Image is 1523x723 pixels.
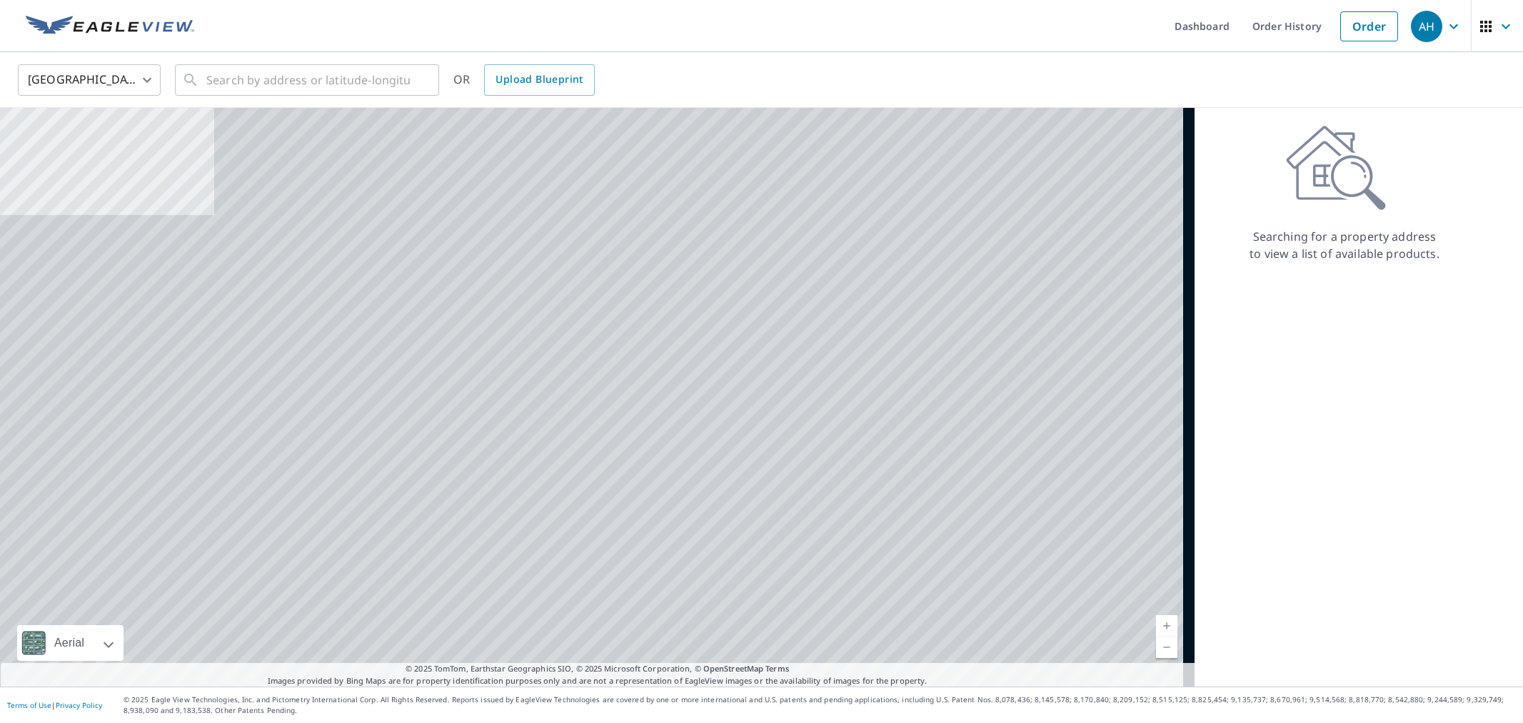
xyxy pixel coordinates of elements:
[406,663,789,675] span: © 2025 TomTom, Earthstar Geographics SIO, © 2025 Microsoft Corporation, ©
[496,71,583,89] span: Upload Blueprint
[484,64,594,96] a: Upload Blueprint
[703,663,763,674] a: OpenStreetMap
[1340,11,1398,41] a: Order
[26,16,194,37] img: EV Logo
[1156,637,1177,658] a: Current Level 5, Zoom Out
[1156,615,1177,637] a: Current Level 5, Zoom In
[50,625,89,661] div: Aerial
[1249,228,1440,262] p: Searching for a property address to view a list of available products.
[453,64,595,96] div: OR
[56,700,102,710] a: Privacy Policy
[17,625,124,661] div: Aerial
[206,60,410,100] input: Search by address or latitude-longitude
[7,701,102,709] p: |
[7,700,51,710] a: Terms of Use
[1411,11,1442,42] div: AH
[124,694,1516,716] p: © 2025 Eagle View Technologies, Inc. and Pictometry International Corp. All Rights Reserved. Repo...
[765,663,789,674] a: Terms
[18,60,161,100] div: [GEOGRAPHIC_DATA]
